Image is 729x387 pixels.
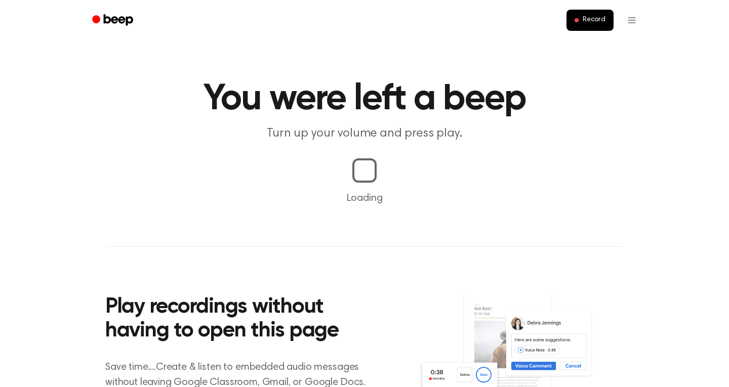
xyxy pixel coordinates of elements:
a: Beep [85,11,142,30]
p: Turn up your volume and press play. [170,125,559,142]
button: Record [566,10,614,31]
h2: Play recordings without having to open this page [105,295,378,343]
button: Open menu [620,8,644,32]
p: Loading [12,191,717,206]
span: Record [583,16,605,25]
h1: You were left a beep [105,81,624,117]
